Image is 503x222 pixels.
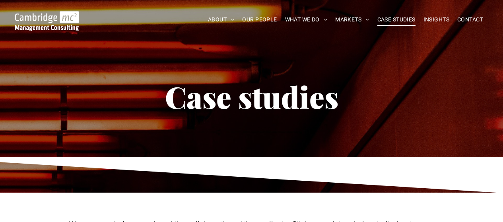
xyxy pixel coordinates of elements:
[15,11,79,31] img: Go to Homepage
[419,14,453,26] a: INSIGHTS
[373,14,419,26] a: CASE STUDIES
[15,12,79,21] a: Your Business Transformed | Cambridge Management Consulting
[238,14,281,26] a: OUR PEOPLE
[165,77,338,116] span: Case studies
[453,14,487,26] a: CONTACT
[331,14,373,26] a: MARKETS
[281,14,332,26] a: WHAT WE DO
[204,14,239,26] a: ABOUT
